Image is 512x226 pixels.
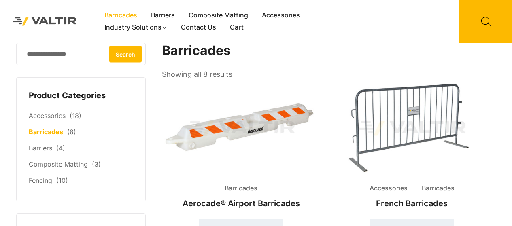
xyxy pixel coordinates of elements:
span: (3) [92,160,101,168]
a: Accessories [255,9,307,21]
h2: French Barricades [333,194,491,212]
span: Barricades [219,182,263,194]
a: Barricades [29,128,63,136]
h1: Barricades [162,43,492,59]
a: Barriers [144,9,182,21]
a: Fencing [29,176,52,184]
a: Industry Solutions [98,21,174,34]
a: BarricadesAerocade® Airport Barricades [162,81,320,212]
h4: Product Categories [29,90,133,102]
p: Showing all 8 results [162,68,232,81]
span: (18) [70,112,81,120]
h2: Aerocade® Airport Barricades [162,194,320,212]
a: Accessories [29,112,66,120]
a: Cart [223,21,251,34]
span: (4) [56,144,65,152]
span: (10) [56,176,68,184]
span: (8) [67,128,76,136]
span: Accessories [363,182,414,194]
a: Accessories BarricadesFrench Barricades [333,81,491,212]
span: Barricades [416,182,461,194]
a: Barriers [29,144,52,152]
a: Composite Matting [29,160,88,168]
img: Valtir Rentals [6,11,83,32]
button: Search [109,46,142,62]
a: Composite Matting [182,9,255,21]
a: Contact Us [174,21,223,34]
a: Barricades [98,9,144,21]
